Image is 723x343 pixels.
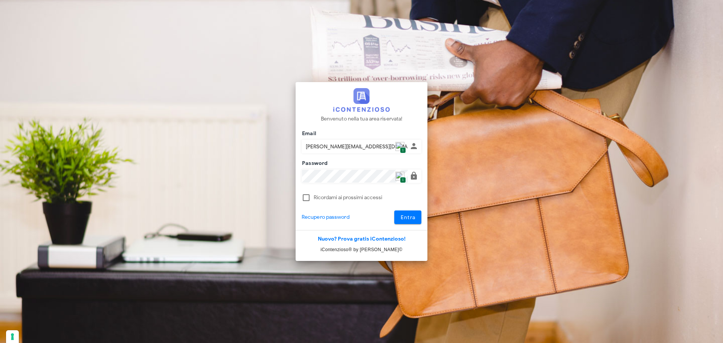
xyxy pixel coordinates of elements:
img: npw-badge-icon.svg [395,172,404,181]
button: Le tue preferenze relative al consenso per le tecnologie di tracciamento [6,330,19,343]
span: 1 [400,177,406,183]
a: Nuovo? Prova gratis iContenzioso! [318,236,406,242]
label: Password [300,160,328,167]
span: 1 [400,147,406,154]
button: Entra [394,210,422,224]
p: Benvenuto nella tua area riservata! [321,115,403,123]
span: Entra [400,214,416,221]
img: npw-badge-icon.svg [395,142,404,151]
a: Recupero password [302,213,349,221]
input: Inserisci il tuo indirizzo email [302,140,408,153]
p: iContenzioso® by [PERSON_NAME]© [296,246,427,253]
label: Ricordami ai prossimi accessi [314,194,421,201]
label: Email [300,130,316,137]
